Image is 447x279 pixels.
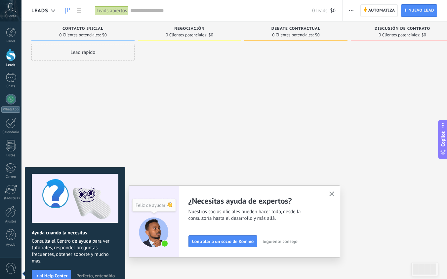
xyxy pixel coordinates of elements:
span: Consulta el Centro de ayuda para ver tutoriales, responder preguntas frecuentes, obtener soporte ... [32,238,118,264]
span: 0 leads: [312,8,328,14]
span: Contratar a un socio de Kommo [192,239,254,244]
div: WhatsApp [1,106,20,113]
span: Debate contractual [271,26,320,31]
span: 0 Clientes potenciales: [379,33,420,37]
div: Estadísticas [1,196,20,201]
span: Nuestros socios oficiales pueden hacer todo, desde la consultoría hasta el desarrollo y más allá. [188,209,321,222]
div: Listas [1,153,20,158]
div: Ajustes [1,219,20,224]
span: $0 [102,33,107,37]
span: 0 Clientes potenciales: [166,33,207,37]
span: Siguiente consejo [263,239,297,244]
div: Debate contractual [248,26,344,32]
span: $0 [315,33,320,37]
button: Más [346,4,356,17]
button: Contratar a un socio de Kommo [188,235,258,247]
button: Siguiente consejo [260,236,300,246]
div: Correo [1,175,20,179]
div: Leads abiertos [95,6,129,16]
a: Leads [62,4,73,17]
div: Leads [1,63,20,67]
div: Panel [1,39,20,44]
div: Negociación [141,26,238,32]
div: Lead rápido [31,44,135,60]
a: Lista [73,4,85,17]
span: 0 Clientes potenciales: [59,33,101,37]
span: Ir al Help Center [35,273,67,278]
a: Automatiza [360,4,398,17]
div: Calendario [1,130,20,135]
span: $0 [330,8,336,14]
span: Leads [31,8,48,14]
span: Contacto inicial [62,26,103,31]
div: Chats [1,84,20,89]
div: Ayuda [1,243,20,247]
span: $0 [422,33,426,37]
div: Contacto inicial [35,26,131,32]
h2: ¿Necesitas ayuda de expertos? [188,196,321,206]
span: Nuevo lead [408,5,434,17]
span: Automatiza [368,5,395,17]
span: Copilot [440,132,446,147]
span: 0 Clientes potenciales: [272,33,313,37]
span: Discusión de contrato [375,26,430,31]
span: Perfecto, entendido [76,273,115,278]
h2: Ayuda cuando la necesitas [32,230,118,236]
a: Nuevo lead [401,4,437,17]
span: $0 [209,33,213,37]
span: Negociación [174,26,205,31]
span: Cuenta [5,14,16,19]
